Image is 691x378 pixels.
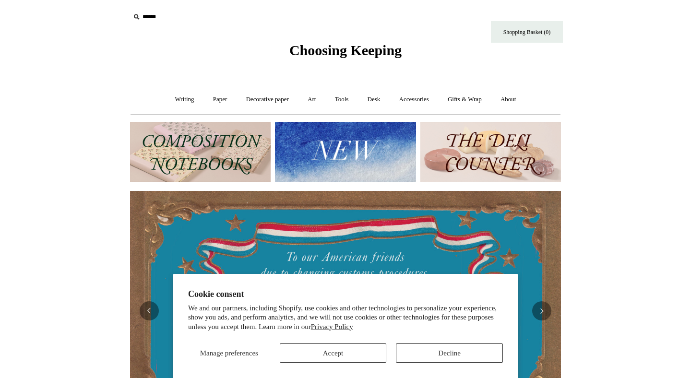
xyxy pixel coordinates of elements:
[280,343,387,363] button: Accept
[420,122,561,182] img: The Deli Counter
[299,87,324,112] a: Art
[188,304,503,332] p: We and our partners, including Shopify, use cookies and other technologies to personalize your ex...
[204,87,236,112] a: Paper
[439,87,490,112] a: Gifts & Wrap
[359,87,389,112] a: Desk
[532,301,551,320] button: Next
[311,323,353,331] a: Privacy Policy
[167,87,203,112] a: Writing
[326,87,357,112] a: Tools
[130,122,271,182] img: 202302 Composition ledgers.jpg__PID:69722ee6-fa44-49dd-a067-31375e5d54ec
[140,301,159,320] button: Previous
[200,349,258,357] span: Manage preferences
[391,87,438,112] a: Accessories
[491,21,563,43] a: Shopping Basket (0)
[396,343,503,363] button: Decline
[289,50,402,57] a: Choosing Keeping
[188,343,270,363] button: Manage preferences
[289,42,402,58] span: Choosing Keeping
[492,87,525,112] a: About
[275,122,416,182] img: New.jpg__PID:f73bdf93-380a-4a35-bcfe-7823039498e1
[238,87,298,112] a: Decorative paper
[188,289,503,299] h2: Cookie consent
